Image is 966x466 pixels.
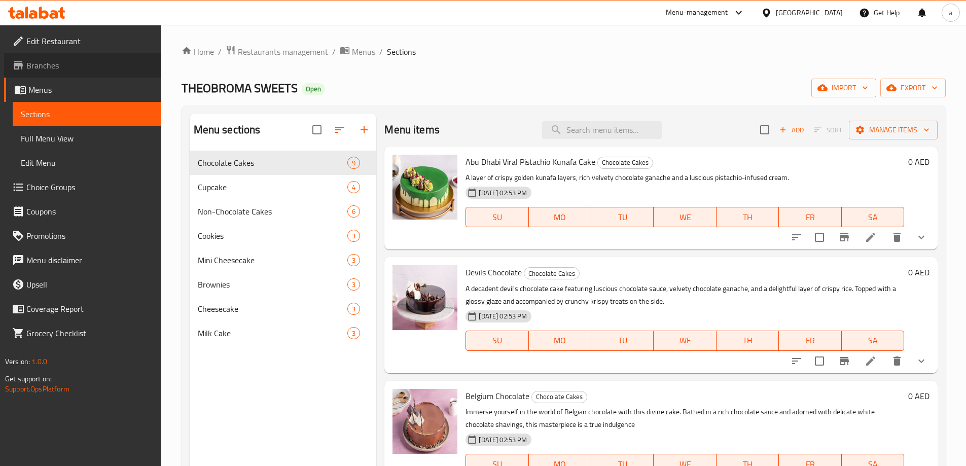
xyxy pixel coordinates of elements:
span: Edit Restaurant [26,35,153,47]
span: THEOBROMA SWEETS [182,77,298,99]
span: Select section [754,119,775,140]
span: MO [533,210,587,225]
div: items [347,230,360,242]
span: Chocolate Cakes [198,157,348,169]
span: MO [533,333,587,348]
a: Branches [4,53,161,78]
span: Add [778,124,805,136]
span: TU [595,333,650,348]
input: search [542,121,662,139]
button: Manage items [849,121,938,139]
span: Add item [775,122,808,138]
span: SA [846,210,900,225]
span: a [949,7,952,18]
span: Upsell [26,278,153,291]
span: 1.0.0 [31,355,47,368]
span: 3 [348,329,360,338]
span: Select to update [809,227,830,248]
span: 3 [348,280,360,290]
li: / [218,46,222,58]
span: Coverage Report [26,303,153,315]
div: items [347,205,360,218]
span: Sections [387,46,416,58]
div: Non-Chocolate Cakes6 [190,199,377,224]
button: MO [529,331,591,351]
span: Promotions [26,230,153,242]
span: FR [783,333,837,348]
button: SA [842,207,904,227]
button: sort-choices [784,225,809,249]
a: Menu disclaimer [4,248,161,272]
button: SU [466,331,528,351]
span: TH [721,333,775,348]
button: Add [775,122,808,138]
span: TU [595,210,650,225]
a: Choice Groups [4,175,161,199]
button: show more [909,225,934,249]
a: Coupons [4,199,161,224]
button: export [880,79,946,97]
div: Open [302,83,325,95]
span: SU [470,333,524,348]
button: WE [654,207,716,227]
h6: 0 AED [908,389,929,403]
a: Menus [340,45,375,58]
a: Sections [13,102,161,126]
span: Milk Cake [198,327,348,339]
span: Cheesecake [198,303,348,315]
a: Promotions [4,224,161,248]
p: A layer of crispy golden kunafa layers, rich velvety chocolate ganache and a luscious pistachio-i... [466,171,904,184]
span: Menus [28,84,153,96]
button: TU [591,207,654,227]
div: items [347,181,360,193]
a: Grocery Checklist [4,321,161,345]
button: Branch-specific-item [832,349,856,373]
div: items [347,157,360,169]
a: Edit Restaurant [4,29,161,53]
h6: 0 AED [908,155,929,169]
span: 3 [348,256,360,265]
span: Cookies [198,230,348,242]
span: Version: [5,355,30,368]
span: Select all sections [306,119,328,140]
h6: 0 AED [908,265,929,279]
div: Chocolate Cakes9 [190,151,377,175]
span: Mini Cheesecake [198,254,348,266]
h2: Menu sections [194,122,261,137]
img: Devils Chocolate [392,265,457,330]
span: Chocolate Cakes [532,391,587,403]
div: items [347,278,360,291]
span: Menus [352,46,375,58]
span: Coupons [26,205,153,218]
span: Devils Chocolate [466,265,522,280]
div: Chocolate Cakes [531,391,587,403]
p: A decadent devil's chocolate cake featuring luscious chocolate sauce, velvety chocolate ganache, ... [466,282,904,308]
span: Menu disclaimer [26,254,153,266]
span: WE [658,333,712,348]
button: TH [717,207,779,227]
div: Cupcake [198,181,348,193]
p: Immerse yourself in the world of Belgian chocolate with this divine cake. Bathed in a rich chocol... [466,406,904,431]
span: Brownies [198,278,348,291]
span: [DATE] 02:53 PM [475,435,531,445]
button: MO [529,207,591,227]
button: TU [591,331,654,351]
button: sort-choices [784,349,809,373]
span: Belgium Chocolate [466,388,529,404]
span: FR [783,210,837,225]
div: Chocolate Cakes [597,157,653,169]
a: Home [182,46,214,58]
div: items [347,327,360,339]
span: WE [658,210,712,225]
span: 6 [348,207,360,217]
button: import [811,79,876,97]
a: Coverage Report [4,297,161,321]
nav: breadcrumb [182,45,946,58]
button: delete [885,349,909,373]
span: Non-Chocolate Cakes [198,205,348,218]
span: 4 [348,183,360,192]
